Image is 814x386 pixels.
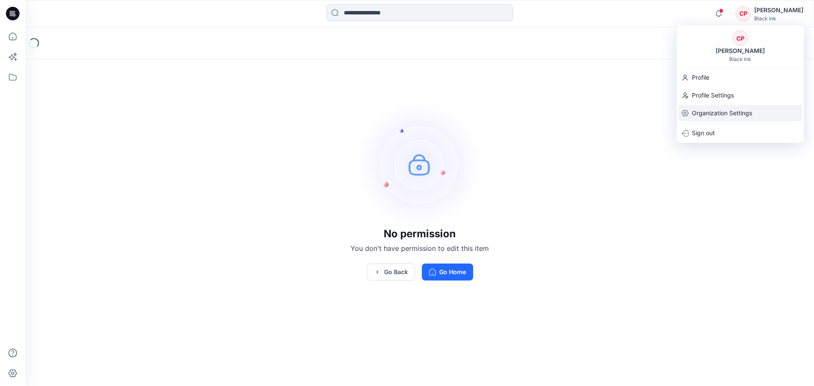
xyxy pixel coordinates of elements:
[692,69,709,86] p: Profile
[733,31,748,46] div: CP
[356,101,483,228] img: no-perm.svg
[677,69,804,86] a: Profile
[711,46,770,56] div: [PERSON_NAME]
[754,15,803,22] div: Black Ink
[351,228,489,240] h3: No permission
[692,105,752,121] p: Organization Settings
[367,264,415,280] button: Go Back
[736,6,751,21] div: CP
[754,5,803,15] div: [PERSON_NAME]
[692,125,715,141] p: Sign out
[692,87,734,103] p: Profile Settings
[729,56,751,62] div: Black Ink
[677,87,804,103] a: Profile Settings
[422,264,473,280] button: Go Home
[677,105,804,121] a: Organization Settings
[351,243,489,253] p: You don't have permission to edit this item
